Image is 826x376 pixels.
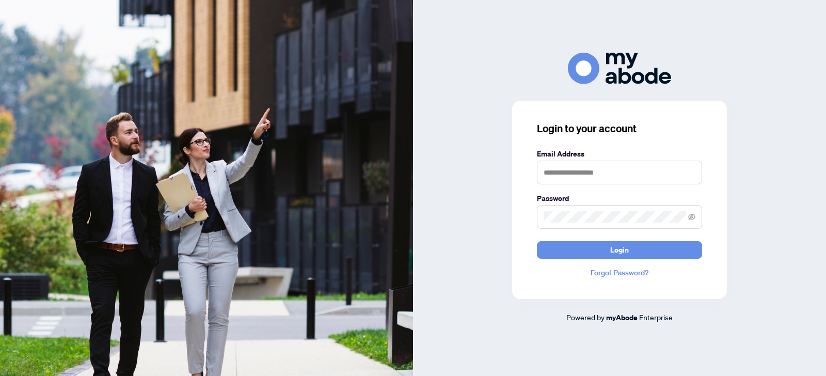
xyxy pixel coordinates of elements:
[568,53,671,84] img: ma-logo
[610,242,629,258] span: Login
[688,213,695,221] span: eye-invisible
[639,312,673,322] span: Enterprise
[606,312,638,323] a: myAbode
[537,241,702,259] button: Login
[537,193,702,204] label: Password
[537,267,702,278] a: Forgot Password?
[537,148,702,160] label: Email Address
[537,121,702,136] h3: Login to your account
[566,312,605,322] span: Powered by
